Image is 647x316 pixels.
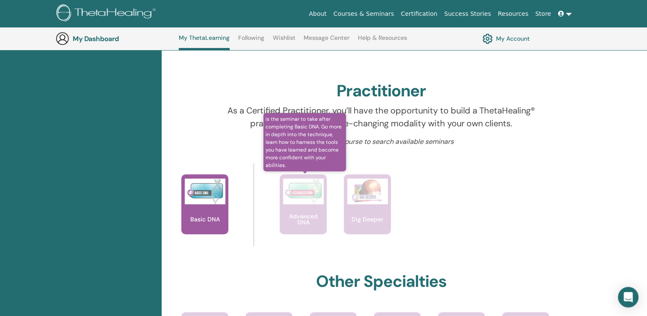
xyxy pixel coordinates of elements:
div: Open Intercom Messenger [618,287,638,307]
a: Message Center [304,34,349,48]
h2: Other Specialties [316,272,446,292]
p: Click on a course to search available seminars [212,137,550,147]
a: Basic DNA Basic DNA [181,174,228,251]
a: About [305,6,330,22]
img: Basic DNA [185,179,225,204]
p: Certificate of Science [546,33,582,69]
a: Resources [494,6,532,22]
a: Store [532,6,555,22]
p: Advanced DNA [280,213,327,225]
a: My ThetaLearning [179,34,230,50]
a: Certification [397,6,440,22]
img: cog.svg [482,31,493,46]
img: Advanced DNA [283,179,324,204]
p: Master [424,33,460,69]
a: Wishlist [273,34,295,48]
p: Instructor [302,33,338,69]
span: is the seminar to take after completing Basic DNA. Go more in depth into the technique, learn how... [263,113,346,171]
p: Practitioner [180,33,216,69]
h2: Practitioner [337,81,426,101]
a: Success Stories [441,6,494,22]
img: Dig Deeper [347,179,388,204]
p: As a Certified Practitioner, you’ll have the opportunity to build a ThetaHealing® practice to sha... [212,104,550,130]
a: Following [238,34,264,48]
a: Help & Resources [358,34,407,48]
a: Dig Deeper Dig Deeper [344,174,391,251]
h3: My Dashboard [73,35,158,43]
a: is the seminar to take after completing Basic DNA. Go more in depth into the technique, learn how... [280,174,327,251]
img: logo.png [56,4,159,24]
a: My Account [482,31,530,46]
a: Courses & Seminars [330,6,398,22]
p: Dig Deeper [348,216,387,222]
img: generic-user-icon.jpg [56,32,69,45]
p: Basic DNA [187,216,223,222]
